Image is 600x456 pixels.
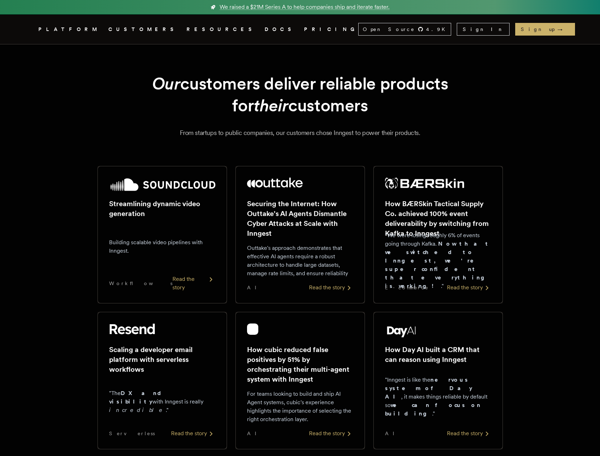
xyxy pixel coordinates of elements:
[109,280,172,287] span: Workflows
[172,275,215,292] div: Read the story
[385,231,491,290] p: "We were losing roughly 6% of events going through Kafka. ."
[373,312,503,449] a: Day AI logoHow Day AI built a CRM that can reason using Inngest"Inngest is like thenervous system...
[254,95,288,116] em: their
[426,26,449,33] span: 4.9 K
[309,429,353,438] div: Read the story
[557,26,569,33] span: →
[109,389,215,414] p: "The with Inngest is really ."
[97,312,227,449] a: Resend logoScaling a developer email platform with serverless workflows"TheDX and visibilitywith ...
[385,199,491,238] h2: How BÆRSkin Tactical Supply Co. achieved 100% event deliverability by switching from Kafka to Inn...
[38,25,100,34] button: PLATFORM
[109,390,167,405] strong: DX and visibility
[235,312,365,449] a: cubic logoHow cubic reduced false positives by 51% by orchestrating their multi-agent system with...
[187,25,256,34] button: RESOURCES
[447,283,491,292] div: Read the story
[247,323,258,335] img: cubic
[385,376,491,418] p: "Inngest is like the , it makes things reliable by default so ."
[247,430,263,437] span: AI
[385,345,491,364] h2: How Day AI built a CRM that can reason using Inngest
[304,25,358,34] a: PRICING
[109,407,166,413] em: incredible
[114,73,486,117] h1: customers deliver reliable products for customers
[385,323,418,338] img: Day AI
[247,244,353,278] p: Outtake's approach demonstrates that effective AI agents require a robust architecture to handle ...
[515,23,575,36] a: Sign up
[247,199,353,238] h2: Securing the Internet: How Outtake's AI Agents Dismantle Cyber Attacks at Scale with Inngest
[247,345,353,384] h2: How cubic reduced false positives by 51% by orchestrating their multi-agent system with Inngest
[363,26,415,33] span: Open Source
[265,25,296,34] a: DOCS
[373,166,503,303] a: BÆRSkin Tactical Supply Co. logoHow BÆRSkin Tactical Supply Co. achieved 100% event deliverabilit...
[385,430,400,437] span: AI
[247,390,353,424] p: For teams looking to build and ship AI Agent systems, cubic's experience highlights the importanc...
[235,166,365,303] a: Outtake logoSecuring the Internet: How Outtake's AI Agents Dismantle Cyber Attacks at Scale with ...
[109,199,215,218] h2: Streamlining dynamic video generation
[109,430,155,437] span: Serverless
[247,284,263,291] span: AI
[109,345,215,374] h2: Scaling a developer email platform with serverless workflows
[447,429,491,438] div: Read the story
[47,128,554,138] p: From startups to public companies, our customers chose Inngest to power their products.
[220,3,390,11] span: We raised a $21M Series A to help companies ship and iterate faster.
[97,166,227,303] a: SoundCloud logoStreamlining dynamic video generationBuilding scalable video pipelines with Innges...
[247,178,303,187] img: Outtake
[385,376,472,400] strong: nervous system of Day AI
[109,178,215,192] img: SoundCloud
[385,402,481,417] strong: we can focus on building
[309,283,353,292] div: Read the story
[109,323,155,335] img: Resend
[385,284,429,291] span: E-commerce
[19,14,582,44] nav: Global
[108,25,178,34] a: CUSTOMERS
[109,238,215,255] p: Building scalable video pipelines with Inngest.
[385,178,465,189] img: BÆRSkin Tactical Supply Co.
[152,73,181,94] em: Our
[457,23,510,36] a: Sign In
[171,429,215,438] div: Read the story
